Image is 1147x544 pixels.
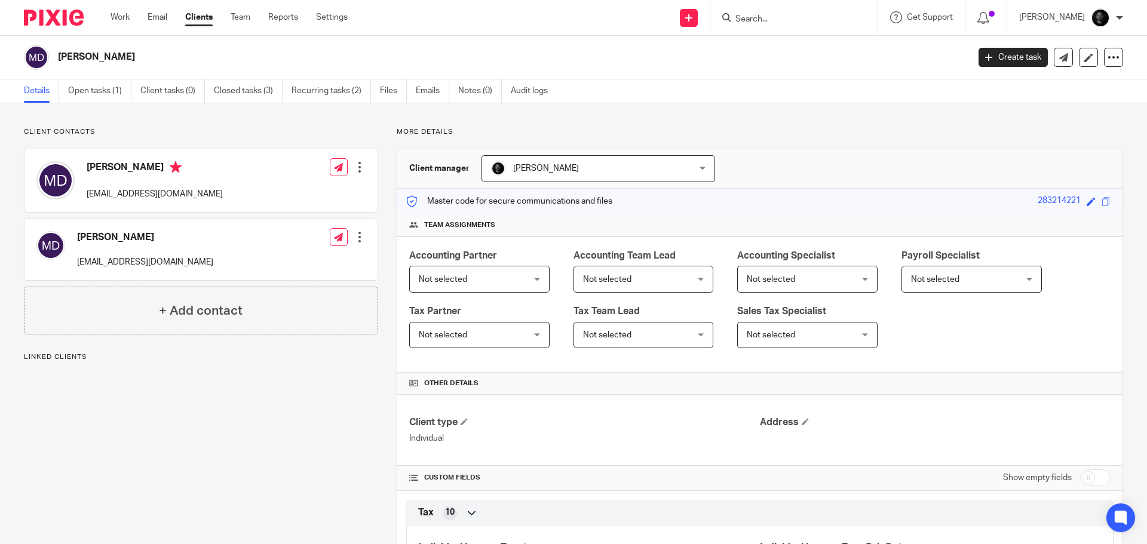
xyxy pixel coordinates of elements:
span: Not selected [911,275,959,284]
span: Team assignments [424,220,495,230]
img: svg%3E [24,45,49,70]
p: More details [397,127,1123,137]
span: Not selected [419,275,467,284]
span: Not selected [583,275,631,284]
p: Individual [409,432,760,444]
p: [EMAIL_ADDRESS][DOMAIN_NAME] [77,256,213,268]
a: Create task [979,48,1048,67]
p: Client contacts [24,127,378,137]
h4: CUSTOM FIELDS [409,473,760,482]
span: Not selected [419,331,467,339]
p: [EMAIL_ADDRESS][DOMAIN_NAME] [87,188,223,200]
i: Primary [170,161,182,173]
img: Pixie [24,10,84,26]
a: Notes (0) [458,79,502,103]
a: Settings [316,11,348,23]
a: Reports [268,11,298,23]
span: Not selected [747,331,795,339]
span: Tax Team Lead [573,306,640,316]
span: [PERSON_NAME] [513,164,579,173]
span: Accounting Partner [409,251,497,260]
a: Files [380,79,407,103]
a: Clients [185,11,213,23]
a: Emails [416,79,449,103]
span: Other details [424,379,479,388]
p: [PERSON_NAME] [1019,11,1085,23]
h4: Client type [409,416,760,429]
a: Team [231,11,250,23]
input: Search [734,14,842,25]
span: Payroll Specialist [901,251,980,260]
a: Audit logs [511,79,557,103]
span: Not selected [747,275,795,284]
p: Linked clients [24,352,378,362]
div: 283214221 [1038,195,1081,208]
a: Recurring tasks (2) [292,79,371,103]
a: Closed tasks (3) [214,79,283,103]
span: Sales Tax Specialist [737,306,826,316]
span: Accounting Specialist [737,251,835,260]
h2: [PERSON_NAME] [58,51,780,63]
h4: + Add contact [159,302,243,320]
h4: [PERSON_NAME] [77,231,213,244]
a: Details [24,79,59,103]
p: Master code for secure communications and files [406,195,612,207]
img: svg%3E [36,161,75,199]
a: Work [111,11,130,23]
img: svg%3E [36,231,65,260]
span: 10 [445,506,455,518]
h4: Address [760,416,1111,429]
a: Email [148,11,167,23]
a: Client tasks (0) [140,79,205,103]
img: Chris.jpg [491,161,505,176]
label: Show empty fields [1003,472,1072,484]
span: Not selected [583,331,631,339]
h4: [PERSON_NAME] [87,161,223,176]
span: Accounting Team Lead [573,251,676,260]
span: Tax Partner [409,306,461,316]
h3: Client manager [409,162,470,174]
a: Open tasks (1) [68,79,131,103]
span: Get Support [907,13,953,21]
img: Chris.jpg [1091,8,1110,27]
span: Tax [418,506,434,519]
